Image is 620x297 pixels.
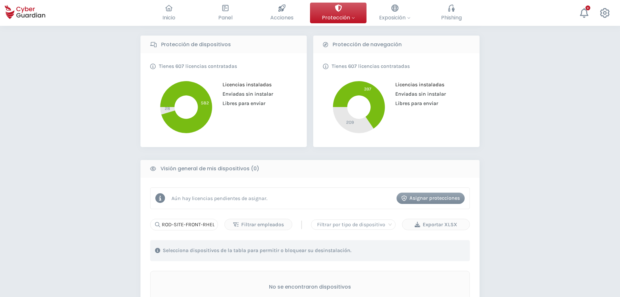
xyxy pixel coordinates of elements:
p: Tienes 607 licencias contratadas [332,63,410,69]
button: Protección [310,3,367,23]
p: Aún hay licencias pendientes de asignar. [171,195,267,201]
button: Exportar XLSX [402,219,470,230]
button: Exposición [367,3,423,23]
span: Protección [322,14,355,22]
span: Acciones [270,14,294,22]
span: Inicio [162,14,175,22]
span: Panel [218,14,232,22]
div: Asignar protecciones [401,194,460,202]
input: Buscar... [150,219,218,230]
button: Phishing [423,3,480,23]
button: Asignar protecciones [397,193,465,204]
span: Enviadas sin instalar [390,91,446,97]
button: Filtrar empleados [224,219,292,230]
span: Libres para enviar [390,100,438,106]
span: Licencias instaladas [218,81,272,88]
span: | [300,220,303,229]
span: Enviadas sin instalar [218,91,273,97]
span: Phishing [441,14,462,22]
span: Libres para enviar [218,100,265,106]
div: + [585,5,590,10]
b: Visión general de mis dispositivos (0) [160,165,259,173]
div: Filtrar empleados [230,221,287,228]
button: Inicio [140,3,197,23]
b: Protección de dispositivos [161,41,231,48]
div: Exportar XLSX [407,221,465,228]
button: Panel [197,3,253,23]
p: Selecciona dispositivos de la tabla para permitir o bloquear su desinstalación. [163,247,351,254]
button: Acciones [253,3,310,23]
b: Protección de navegación [333,41,402,48]
p: Tienes 607 licencias contratadas [159,63,237,69]
span: Licencias instaladas [390,81,444,88]
span: Exposición [379,14,410,22]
